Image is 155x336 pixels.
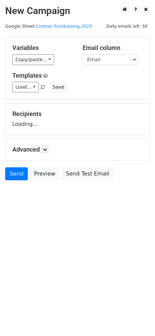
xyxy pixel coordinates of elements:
[12,110,143,128] div: Loading...
[5,167,28,180] a: Send
[12,72,42,79] a: Templates
[104,23,150,30] span: Daily emails left: 50
[61,167,114,180] a: Send Test Email
[12,110,143,118] h5: Recipients
[49,82,67,92] button: Save
[5,24,92,29] small: Google Sheet:
[12,44,72,52] h5: Variables
[83,44,143,52] h5: Email column
[104,24,150,29] a: Daily emails left: 50
[12,82,39,92] a: Load...
[29,167,60,180] a: Preview
[36,24,92,29] a: Cormac Fundraising 2025
[5,5,150,17] h2: New Campaign
[12,54,54,65] a: Copy/paste...
[12,146,143,153] h5: Advanced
